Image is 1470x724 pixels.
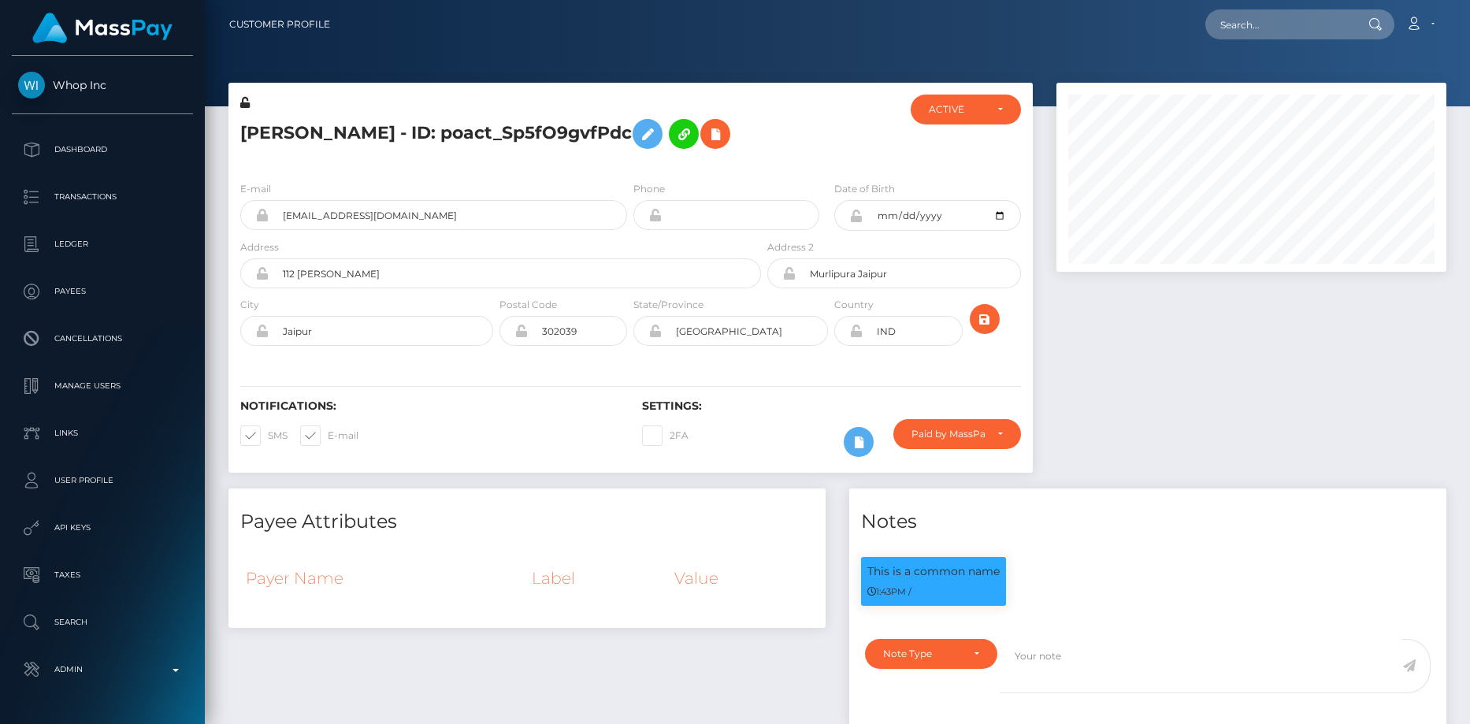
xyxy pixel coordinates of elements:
h6: Settings: [642,399,1020,413]
div: Note Type [883,648,961,660]
label: 2FA [642,425,689,446]
a: Admin [12,650,193,689]
a: Payees [12,272,193,311]
label: State/Province [633,298,703,312]
h5: [PERSON_NAME] - ID: poact_Sp5fO9gvfPdc [240,111,752,157]
h6: Notifications: [240,399,618,413]
a: Transactions [12,177,193,217]
p: API Keys [18,516,187,540]
small: 1:43PM / [867,586,911,597]
p: Cancellations [18,327,187,351]
span: Whop Inc [12,78,193,92]
p: Search [18,611,187,634]
label: Postal Code [499,298,557,312]
label: Phone [633,182,665,196]
label: SMS [240,425,288,446]
div: ACTIVE [929,103,985,116]
label: E-mail [240,182,271,196]
h4: Payee Attributes [240,508,814,536]
p: Manage Users [18,374,187,398]
p: Transactions [18,185,187,209]
a: Taxes [12,555,193,595]
button: Note Type [865,639,997,669]
img: MassPay Logo [32,13,173,43]
p: Dashboard [18,138,187,162]
th: Value [669,557,814,600]
button: Paid by MassPay [893,419,1020,449]
label: Address 2 [767,240,814,254]
label: E-mail [300,425,358,446]
label: City [240,298,259,312]
h4: Notes [861,508,1435,536]
p: Payees [18,280,187,303]
button: ACTIVE [911,95,1021,124]
label: Country [834,298,874,312]
input: Search... [1205,9,1353,39]
label: Address [240,240,279,254]
a: Cancellations [12,319,193,358]
th: Payer Name [240,557,526,600]
a: Dashboard [12,130,193,169]
div: Paid by MassPay [911,428,984,440]
img: Whop Inc [18,72,45,98]
p: This is a common name [867,563,1000,580]
a: Ledger [12,225,193,264]
p: Ledger [18,232,187,256]
a: Manage Users [12,366,193,406]
p: Taxes [18,563,187,587]
p: Links [18,421,187,445]
a: Links [12,414,193,453]
a: Search [12,603,193,642]
a: User Profile [12,461,193,500]
a: API Keys [12,508,193,548]
p: Admin [18,658,187,681]
label: Date of Birth [834,182,895,196]
a: Customer Profile [229,8,330,41]
p: User Profile [18,469,187,492]
th: Label [526,557,669,600]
